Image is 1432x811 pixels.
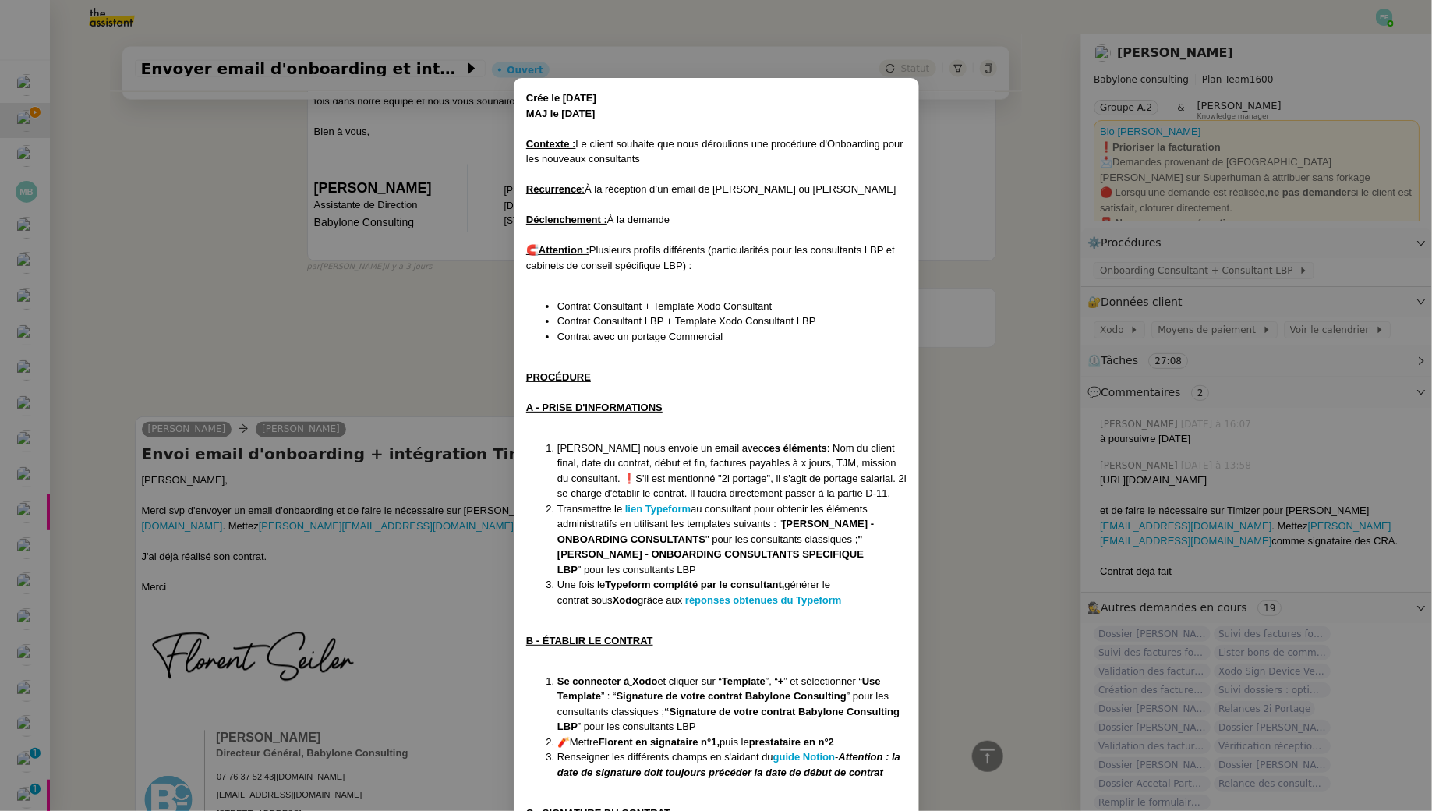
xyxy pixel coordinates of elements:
u: PROCÉDURE [526,371,591,383]
strong: ces éléments [763,442,827,454]
strong: [PERSON_NAME] - ONBOARDING CONSULTANTS [557,518,874,545]
li: Une fois le générer le contrat sous grâce aux [557,577,907,607]
em: Attention : la date de signature doit toujours précéder la date de début de contrat [557,751,900,778]
li: Transmettre le au consultant pour obtenir les éléments administratifs en utilisant les templates ... [557,501,907,578]
strong: Signature de votre contrat Babylone Consulting [616,690,846,702]
li: [PERSON_NAME] nous envoie un email avec : Nom du client final, date du contrat, début et fin, fac... [557,441,907,501]
strong: MAJ le [DATE] [526,108,596,119]
div: Plusieurs profils différents (particularités pour les consultants LBP et cabinets de conseil spéc... [526,243,907,273]
li: Contrat avec un portage Commercial [557,329,907,345]
u: Contexte : [526,138,576,150]
u: B - ÉTABLIR LE CONTRAT [526,635,653,646]
u: 🧲Attention : [526,244,589,256]
a: guide Notion [773,751,834,763]
strong: “Signature de votre contrat Babylone Consulting LBP [557,706,900,733]
strong: Template [722,675,766,687]
strong: Se connecter à Xodo [557,675,658,687]
li: et cliquer sur “ ”, “ ” et sélectionner “ ” : “ ” pour les consultants classiques ; ” pour les co... [557,674,907,735]
div: Le client souhaite que nous déroulions une procédure d'Onboarding pour les nouveaux consultants [526,136,907,167]
a: lien Typeform [624,503,690,515]
strong: Xodo [612,594,638,606]
li: Mettre puis le [557,735,907,750]
li: Contrat Consultant LBP + Template Xodo Consultant LBP [557,313,907,329]
u: A - PRISE D'INFORMATIONS [526,402,663,413]
strong: Crée le [DATE] [526,92,596,104]
u: Récurrence [526,183,582,195]
u: : [582,183,585,195]
li: Renseigner les différents champs en s'aidant du - [557,749,907,780]
strong: Use Template [557,675,881,703]
strong: "[PERSON_NAME] - ONBOARDING CONSULTANTS SPECIFIQUE LBP [557,533,864,575]
strong: 🧨 [557,736,570,748]
a: réponses obtenues du Typeform [685,594,842,606]
div: À la réception d’un email de [PERSON_NAME] ou [PERSON_NAME] [526,182,907,197]
strong: + [778,675,784,687]
div: À la demande [526,212,907,228]
strong: Florent en signataire n°1, [598,736,719,748]
strong: Typeform complété par le consultant, [605,579,784,590]
strong: prestataire en n°2 [748,736,833,748]
u: Déclenchement : [526,214,607,225]
li: Contrat Consultant + Template Xodo Consultant [557,299,907,314]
